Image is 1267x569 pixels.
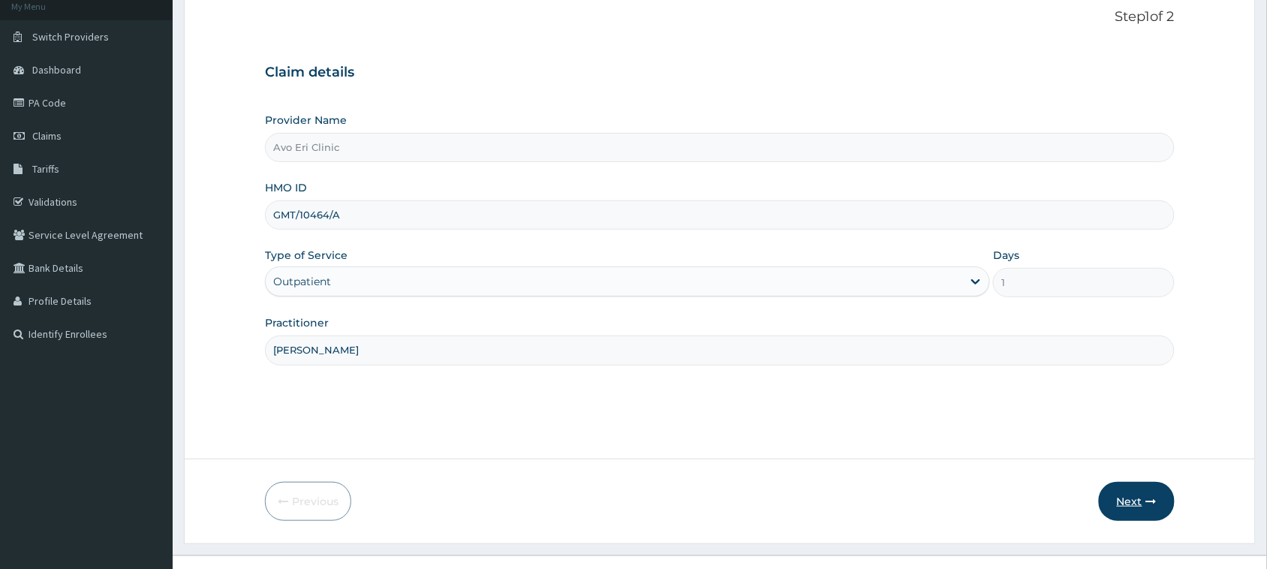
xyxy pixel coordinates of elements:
[993,248,1019,263] label: Days
[32,63,81,77] span: Dashboard
[32,162,59,176] span: Tariffs
[265,248,348,263] label: Type of Service
[32,129,62,143] span: Claims
[265,113,347,128] label: Provider Name
[1099,482,1175,521] button: Next
[265,180,307,195] label: HMO ID
[265,9,1175,26] p: Step 1 of 2
[265,482,351,521] button: Previous
[265,200,1175,230] input: Enter HMO ID
[32,30,109,44] span: Switch Providers
[265,336,1175,365] input: Enter Name
[265,315,329,330] label: Practitioner
[273,274,331,289] div: Outpatient
[265,65,1175,81] h3: Claim details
